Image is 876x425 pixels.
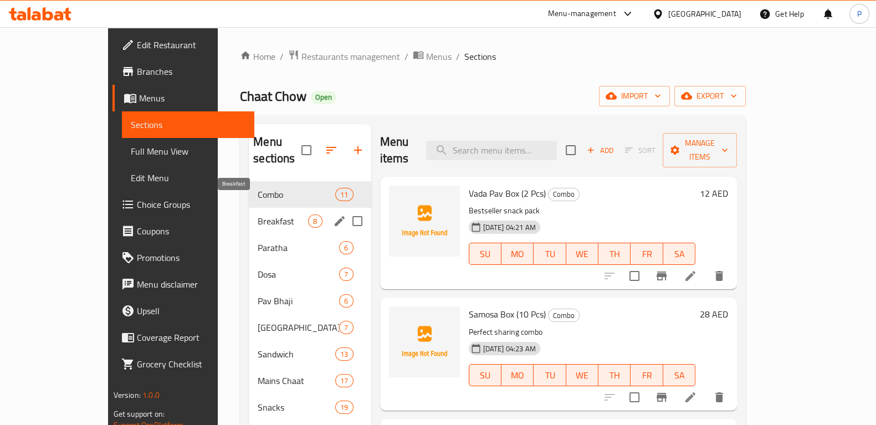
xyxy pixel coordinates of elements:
[137,304,245,318] span: Upsell
[469,325,696,339] p: Perfect sharing combo
[663,243,695,265] button: SA
[648,384,675,411] button: Branch-specific-item
[112,58,254,85] a: Branches
[137,224,245,238] span: Coupons
[240,49,746,64] nav: breadcrumb
[137,198,245,211] span: Choice Groups
[339,268,353,281] div: items
[142,388,160,402] span: 1.0.0
[549,188,579,201] span: Combo
[301,50,400,63] span: Restaurants management
[295,139,318,162] span: Select all sections
[112,218,254,244] a: Coupons
[404,50,408,63] li: /
[258,374,335,387] div: Mains Chaat
[253,134,301,167] h2: Menu sections
[684,391,697,404] a: Edit menu item
[548,7,616,21] div: Menu-management
[668,246,691,262] span: SA
[112,32,254,58] a: Edit Restaurant
[426,50,452,63] span: Menus
[635,367,658,383] span: FR
[413,49,452,64] a: Menus
[603,367,626,383] span: TH
[309,216,321,227] span: 8
[258,241,339,254] span: Paratha
[122,138,254,165] a: Full Menu View
[582,142,618,159] span: Add item
[249,208,371,234] div: Breakfast8edit
[249,288,371,314] div: Pav Bhaji6
[258,268,339,281] span: Dosa
[112,351,254,377] a: Grocery Checklist
[700,186,728,201] h6: 12 AED
[549,309,579,322] span: Combo
[249,341,371,367] div: Sandwich13
[335,401,353,414] div: items
[571,246,594,262] span: WE
[331,213,348,229] button: edit
[474,367,497,383] span: SU
[280,50,284,63] li: /
[559,139,582,162] span: Select section
[240,50,275,63] a: Home
[336,190,352,200] span: 11
[340,243,352,253] span: 6
[501,364,534,386] button: MO
[336,349,352,360] span: 13
[469,204,696,218] p: Bestseller snack pack
[340,269,352,280] span: 7
[469,243,501,265] button: SU
[598,364,631,386] button: TH
[258,214,308,228] span: Breakfast
[663,364,695,386] button: SA
[534,364,566,386] button: TU
[336,376,352,386] span: 17
[137,357,245,371] span: Grocery Checklist
[464,50,496,63] span: Sections
[700,306,728,322] h6: 28 AED
[506,246,529,262] span: MO
[131,171,245,185] span: Edit Menu
[112,244,254,271] a: Promotions
[538,246,561,262] span: TU
[258,401,335,414] div: Snacks
[672,136,728,164] span: Manage items
[340,322,352,333] span: 7
[683,89,737,103] span: export
[114,388,141,402] span: Version:
[501,243,534,265] button: MO
[139,91,245,105] span: Menus
[668,8,741,20] div: [GEOGRAPHIC_DATA]
[137,65,245,78] span: Branches
[345,137,371,163] button: Add section
[479,344,540,354] span: [DATE] 04:23 AM
[112,191,254,218] a: Choice Groups
[469,185,546,202] span: Vada Pav Box (2 Pcs)
[335,374,353,387] div: items
[426,141,557,160] input: search
[122,111,254,138] a: Sections
[479,222,540,233] span: [DATE] 04:21 AM
[249,394,371,421] div: Snacks19
[548,188,580,201] div: Combo
[288,49,400,64] a: Restaurants management
[258,347,335,361] div: Sandwich
[585,144,615,157] span: Add
[648,263,675,289] button: Branch-specific-item
[389,306,460,377] img: Samosa Box (10 Pcs)
[599,86,670,106] button: import
[857,8,862,20] span: P
[258,294,339,308] span: Pav Bhaji
[706,384,732,411] button: delete
[582,142,618,159] button: Add
[339,241,353,254] div: items
[674,86,746,106] button: export
[598,243,631,265] button: TH
[249,181,371,208] div: Combo11
[308,214,322,228] div: items
[137,331,245,344] span: Coverage Report
[137,251,245,264] span: Promotions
